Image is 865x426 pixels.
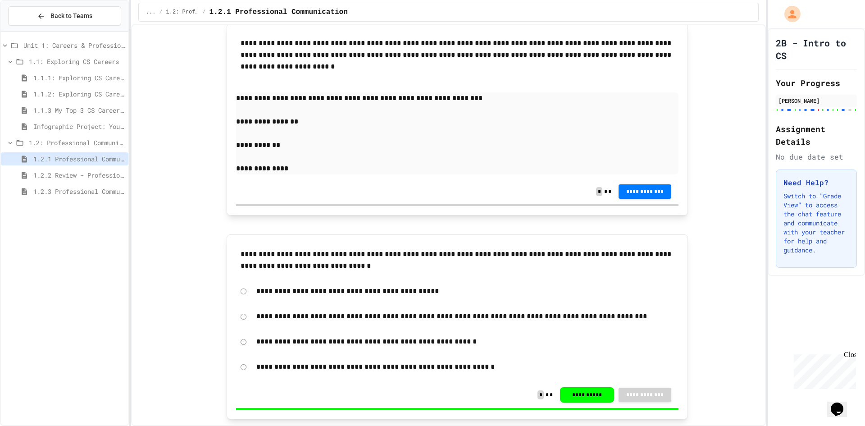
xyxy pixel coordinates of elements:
h2: Assignment Details [776,123,857,148]
span: 1.1.2: Exploring CS Careers - Review [33,89,125,99]
span: Back to Teams [50,11,92,21]
span: 1.2.1 Professional Communication [209,7,348,18]
iframe: chat widget [827,390,856,417]
span: Unit 1: Careers & Professionalism [23,41,125,50]
h2: Your Progress [776,77,857,89]
span: Infographic Project: Your favorite CS [33,122,125,131]
div: Chat with us now!Close [4,4,62,57]
span: 1.2: Professional Communication [166,9,199,16]
button: Back to Teams [8,6,121,26]
iframe: chat widget [790,351,856,389]
div: [PERSON_NAME] [778,96,854,105]
span: 1.1: Exploring CS Careers [29,57,125,66]
span: 1.1.1: Exploring CS Careers [33,73,125,82]
span: ... [146,9,156,16]
div: No due date set [776,151,857,162]
h3: Need Help? [783,177,849,188]
span: 1.2.1 Professional Communication [33,154,125,164]
span: 1.1.3 My Top 3 CS Careers! [33,105,125,115]
h1: 2B - Intro to CS [776,37,857,62]
span: 1.2.3 Professional Communication Challenge [33,187,125,196]
div: My Account [775,4,803,24]
span: / [159,9,162,16]
span: 1.2: Professional Communication [29,138,125,147]
p: Switch to "Grade View" to access the chat feature and communicate with your teacher for help and ... [783,192,849,255]
span: / [202,9,205,16]
span: 1.2.2 Review - Professional Communication [33,170,125,180]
